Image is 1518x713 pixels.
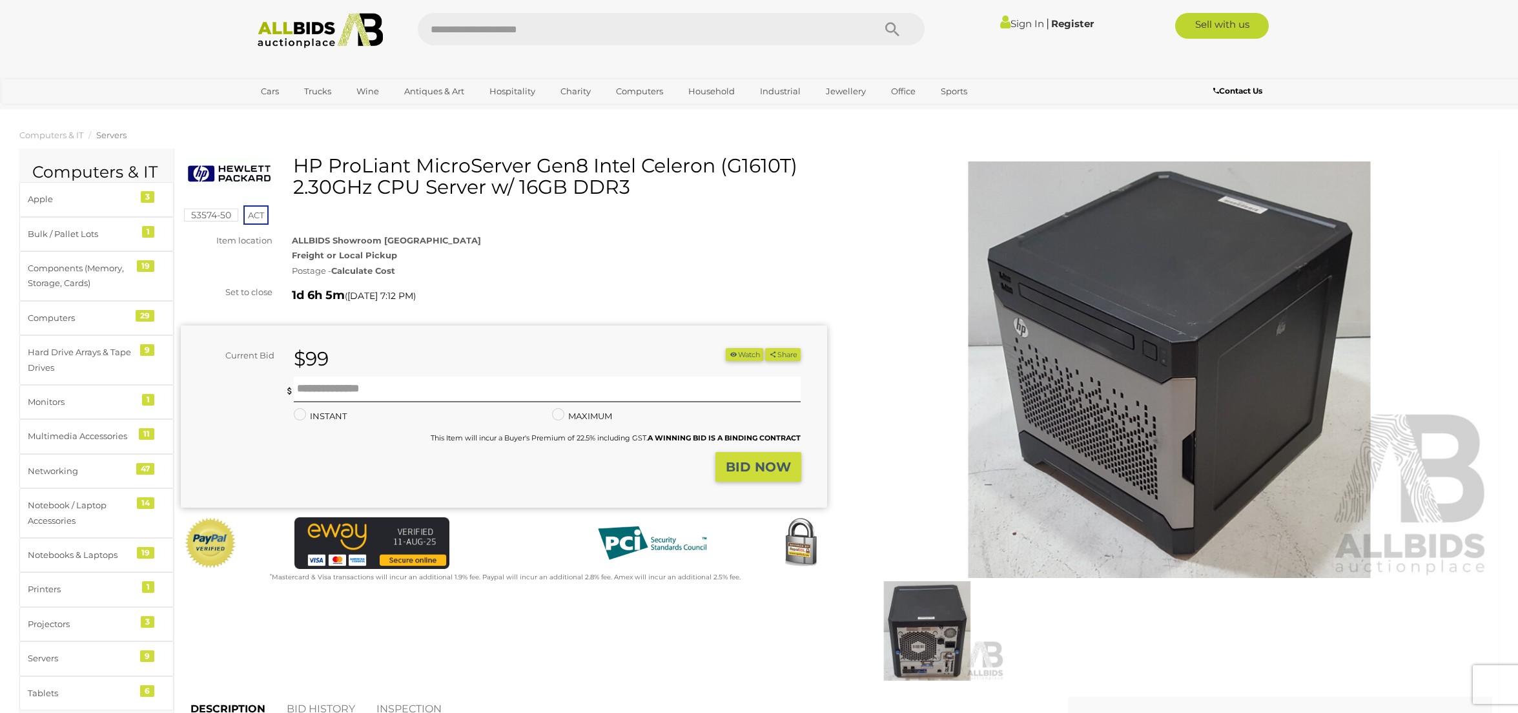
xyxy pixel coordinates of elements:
img: PCI DSS compliant [588,517,717,569]
label: INSTANT [294,409,347,424]
img: Secured by Rapid SSL [775,517,826,569]
div: 47 [136,463,154,475]
div: 1 [142,394,154,406]
div: Projectors [28,617,134,632]
a: Sell with us [1175,13,1269,39]
div: Apple [28,192,134,207]
div: 19 [137,547,154,559]
button: BID NOW [715,452,801,482]
div: 9 [140,650,154,662]
div: Postage - [292,263,827,278]
a: Projectors 3 [19,607,174,641]
b: Contact Us [1213,86,1262,96]
div: Components (Memory, Storage, Cards) [28,261,134,291]
a: Charity [552,81,599,102]
div: Networking [28,464,134,479]
div: Multimedia Accessories [28,429,134,444]
a: Hard Drive Arrays & Tape Drives 9 [19,335,174,385]
a: Computers [608,81,672,102]
div: Servers [28,651,134,666]
a: 53574-50 [184,210,238,220]
div: 29 [136,310,154,322]
div: Set to close [171,285,282,300]
img: Allbids.com.au [251,13,391,48]
a: Computers 29 [19,301,174,335]
a: Jewellery [817,81,874,102]
a: [GEOGRAPHIC_DATA] [252,102,361,123]
strong: Freight or Local Pickup [292,250,397,260]
div: 3 [141,616,154,628]
div: Current Bid [181,348,284,363]
h2: Computers & IT [32,163,161,181]
a: Tablets 6 [19,676,174,710]
a: Computers & IT [19,130,83,140]
small: This Item will incur a Buyer's Premium of 22.5% including GST. [431,433,801,442]
label: MAXIMUM [552,409,612,424]
img: HP ProLiant MicroServer Gen8 Intel Celeron (G1610T) 2.30GHz CPU Server w/ 16GB DDR3 [850,581,1005,681]
a: Cars [252,81,287,102]
button: Watch [726,348,763,362]
div: 14 [137,497,154,509]
img: eWAY Payment Gateway [294,517,449,569]
div: 3 [141,191,154,203]
div: Hard Drive Arrays & Tape Drives [28,345,134,375]
a: Components (Memory, Storage, Cards) 19 [19,251,174,301]
a: Sign In [1000,17,1044,30]
div: 6 [140,685,154,697]
a: Networking 47 [19,454,174,488]
strong: 1d 6h 5m [292,288,345,302]
div: Item location [171,233,282,248]
a: Notebook / Laptop Accessories 14 [19,488,174,538]
div: 9 [140,344,154,356]
a: Contact Us [1213,84,1266,98]
a: Bulk / Pallet Lots 1 [19,217,174,251]
div: Computers [28,311,134,325]
a: Servers [96,130,127,140]
a: Printers 1 [19,572,174,606]
div: Tablets [28,686,134,701]
div: Notebook / Laptop Accessories [28,498,134,528]
a: Industrial [752,81,809,102]
mark: 53574-50 [184,209,238,222]
div: 1 [142,226,154,238]
span: ACT [243,205,269,225]
a: Household [680,81,743,102]
h1: HP ProLiant MicroServer Gen8 Intel Celeron (G1610T) 2.30GHz CPU Server w/ 16GB DDR3 [187,155,824,198]
a: Sports [932,81,976,102]
a: Trucks [296,81,340,102]
strong: $99 [294,347,329,371]
span: [DATE] 7:12 PM [347,290,413,302]
div: 19 [137,260,154,272]
a: Office [883,81,924,102]
span: ( ) [345,291,416,301]
button: Share [765,348,801,362]
strong: ALLBIDS Showroom [GEOGRAPHIC_DATA] [292,235,481,245]
a: Hospitality [481,81,544,102]
a: Notebooks & Laptops 19 [19,538,174,572]
small: Mastercard & Visa transactions will incur an additional 1.9% fee. Paypal will incur an additional... [270,573,741,581]
li: Watch this item [726,348,763,362]
img: Official PayPal Seal [184,517,237,569]
div: Printers [28,582,134,597]
div: 11 [139,428,154,440]
div: Notebooks & Laptops [28,548,134,563]
a: Wine [348,81,387,102]
img: HP ProLiant MicroServer Gen8 Intel Celeron (G1610T) 2.30GHz CPU Server w/ 16GB DDR3 [846,161,1493,578]
button: Search [860,13,925,45]
a: Multimedia Accessories 11 [19,419,174,453]
a: Antiques & Art [396,81,473,102]
strong: BID NOW [726,459,791,475]
a: Register [1051,17,1094,30]
div: 1 [142,581,154,593]
a: Monitors 1 [19,385,174,419]
a: Apple 3 [19,182,174,216]
div: Bulk / Pallet Lots [28,227,134,242]
img: HP ProLiant MicroServer Gen8 Intel Celeron (G1610T) 2.30GHz CPU Server w/ 16GB DDR3 [187,158,271,189]
div: Monitors [28,395,134,409]
span: | [1046,16,1049,30]
strong: Calculate Cost [331,265,395,276]
b: A WINNING BID IS A BINDING CONTRACT [648,433,801,442]
a: Servers 9 [19,641,174,676]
